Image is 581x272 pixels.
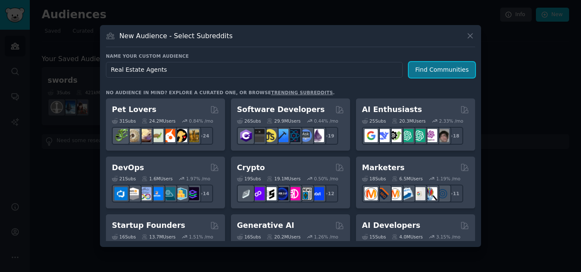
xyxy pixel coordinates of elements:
div: 16 Sub s [237,234,261,240]
div: 13.7M Users [142,234,175,240]
img: DevOpsLinks [150,187,163,200]
div: 19.1M Users [267,176,300,182]
div: 6.5M Users [392,176,423,182]
img: CryptoNews [299,187,312,200]
div: 26 Sub s [237,118,261,124]
div: 0.50 % /mo [314,176,338,182]
img: AskMarketing [388,187,402,200]
div: + 14 [195,185,213,202]
img: web3 [275,187,288,200]
img: learnjavascript [263,129,276,142]
div: No audience in mind? Explore a curated one, or browse . [106,90,335,95]
img: leopardgeckos [138,129,151,142]
h2: Software Developers [237,104,325,115]
div: 29.9M Users [267,118,300,124]
img: ethstaker [263,187,276,200]
div: + 24 [195,127,213,145]
img: defi_ [311,187,324,200]
img: chatgpt_prompts_ [412,129,425,142]
img: ArtificalIntelligence [436,129,449,142]
img: iOSProgramming [275,129,288,142]
div: 21 Sub s [112,176,136,182]
h2: AI Enthusiasts [362,104,422,115]
img: Docker_DevOps [138,187,151,200]
div: 16 Sub s [112,234,136,240]
h2: Startup Founders [112,220,185,231]
img: bigseo [376,187,390,200]
div: 25 Sub s [362,118,386,124]
img: content_marketing [365,187,378,200]
img: ballpython [126,129,140,142]
img: dogbreed [186,129,199,142]
img: AWS_Certified_Experts [126,187,140,200]
div: 1.97 % /mo [186,176,211,182]
div: 4.0M Users [392,234,423,240]
div: + 11 [445,185,463,202]
img: chatgpt_promptDesign [400,129,413,142]
div: 15 Sub s [362,234,386,240]
img: defiblockchain [287,187,300,200]
div: 1.26 % /mo [314,234,338,240]
h2: Marketers [362,163,404,173]
div: 18 Sub s [362,176,386,182]
div: 24.2M Users [142,118,175,124]
img: AskComputerScience [299,129,312,142]
img: ethfinance [239,187,253,200]
h2: Pet Lovers [112,104,157,115]
img: platformengineering [162,187,175,200]
div: 0.44 % /mo [314,118,338,124]
div: 31 Sub s [112,118,136,124]
div: 2.33 % /mo [439,118,463,124]
img: OpenAIDev [424,129,437,142]
h2: Crypto [237,163,265,173]
img: OnlineMarketing [436,187,449,200]
div: 20.2M Users [267,234,300,240]
img: Emailmarketing [400,187,413,200]
img: herpetology [114,129,128,142]
h3: New Audience - Select Subreddits [120,31,233,40]
div: 0.84 % /mo [189,118,213,124]
img: googleads [412,187,425,200]
h3: Name your custom audience [106,53,475,59]
div: + 12 [320,185,338,202]
div: 19 Sub s [237,176,261,182]
input: Pick a short name, like "Digital Marketers" or "Movie-Goers" [106,62,403,78]
button: Find Communities [409,62,475,78]
img: DeepSeek [376,129,390,142]
div: 3.15 % /mo [436,234,461,240]
h2: DevOps [112,163,144,173]
div: + 19 [320,127,338,145]
h2: Generative AI [237,220,294,231]
img: elixir [311,129,324,142]
img: AItoolsCatalog [388,129,402,142]
img: PlatformEngineers [186,187,199,200]
img: PetAdvice [174,129,187,142]
a: trending subreddits [271,90,333,95]
img: reactnative [287,129,300,142]
div: 1.6M Users [142,176,173,182]
img: turtle [150,129,163,142]
img: software [251,129,265,142]
img: GoogleGeminiAI [365,129,378,142]
div: 1.19 % /mo [436,176,461,182]
img: csharp [239,129,253,142]
img: 0xPolygon [251,187,265,200]
img: aws_cdk [174,187,187,200]
img: azuredevops [114,187,128,200]
div: + 18 [445,127,463,145]
img: MarketingResearch [424,187,437,200]
div: 1.51 % /mo [189,234,213,240]
div: 20.3M Users [392,118,425,124]
img: cockatiel [162,129,175,142]
h2: AI Developers [362,220,420,231]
